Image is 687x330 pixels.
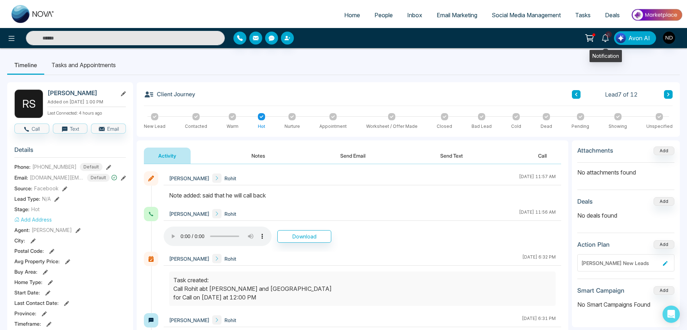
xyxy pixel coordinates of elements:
[32,226,72,234] span: [PERSON_NAME]
[407,11,422,19] span: Inbox
[654,197,674,206] button: Add
[14,310,36,317] span: Province :
[581,259,660,267] div: [PERSON_NAME] New Leads
[227,123,238,130] div: Warm
[224,210,236,218] span: Rohit
[14,195,40,203] span: Lead Type:
[237,148,279,164] button: Notes
[663,306,680,323] div: Open Intercom Messenger
[80,163,103,171] span: Default
[484,8,568,22] a: Social Media Management
[654,147,674,155] button: Add
[31,205,40,213] span: Hot
[614,31,656,45] button: Avon AI
[628,34,650,42] span: Avon AI
[519,209,556,218] div: [DATE] 11:56 AM
[47,89,114,97] h2: [PERSON_NAME]
[169,255,209,262] span: [PERSON_NAME]
[14,247,44,255] span: Postal Code :
[577,287,624,294] h3: Smart Campaign
[472,123,492,130] div: Bad Lead
[663,32,675,44] img: User Avatar
[568,8,598,22] a: Tasks
[605,90,638,99] span: Lead 7 of 12
[144,89,195,99] h3: Client Journey
[400,8,429,22] a: Inbox
[654,286,674,295] button: Add
[577,211,674,220] p: No deals found
[572,123,589,130] div: Pending
[605,31,612,38] span: 8
[224,175,236,182] span: Rohit
[14,299,59,307] span: Last Contact Date :
[224,316,236,324] span: Rohit
[169,175,209,182] span: [PERSON_NAME]
[437,123,452,130] div: Closed
[654,147,674,153] span: Add
[14,205,29,213] span: Stage:
[609,123,627,130] div: Showing
[437,11,477,19] span: Email Marketing
[224,255,236,262] span: Rohit
[258,123,265,130] div: Hot
[367,8,400,22] a: People
[522,315,556,325] div: [DATE] 6:31 PM
[524,148,561,164] button: Call
[47,99,126,105] p: Added on [DATE] 1:00 PM
[597,31,614,44] a: 8
[598,8,627,22] a: Deals
[616,33,626,43] img: Lead Flow
[319,123,347,130] div: Appointment
[577,300,674,309] p: No Smart Campaigns Found
[646,123,673,130] div: Unspecified
[32,163,77,171] span: [PHONE_NUMBER]
[14,174,28,181] span: Email:
[605,11,620,19] span: Deals
[144,123,165,130] div: New Lead
[34,185,59,192] span: Facebook
[12,5,55,23] img: Nova CRM Logo
[631,7,683,23] img: Market-place.gif
[374,11,393,19] span: People
[326,148,380,164] button: Send Email
[577,198,593,205] h3: Deals
[14,89,43,118] div: R S
[337,8,367,22] a: Home
[492,11,561,19] span: Social Media Management
[44,55,123,75] li: Tasks and Appointments
[590,50,622,62] div: Notification
[14,124,49,134] button: Call
[541,123,552,130] div: Dead
[511,123,521,130] div: Cold
[429,8,484,22] a: Email Marketing
[42,195,51,203] span: N/A
[14,216,52,223] button: Add Address
[522,254,556,263] div: [DATE] 6:32 PM
[14,146,126,157] h3: Details
[87,174,110,182] span: Default
[14,163,31,171] span: Phone:
[14,268,37,275] span: Buy Area :
[14,289,40,296] span: Start Date :
[575,11,591,19] span: Tasks
[577,241,610,248] h3: Action Plan
[426,148,477,164] button: Send Text
[577,147,613,154] h3: Attachments
[577,163,674,177] p: No attachments found
[144,148,191,164] button: Activity
[185,123,207,130] div: Contacted
[366,123,418,130] div: Worksheet / Offer Made
[47,108,126,116] p: Last Connected: 4 hours ago
[7,55,44,75] li: Timeline
[344,11,360,19] span: Home
[14,237,25,244] span: City :
[285,123,300,130] div: Nurture
[277,230,331,243] button: Download
[91,124,126,134] button: Email
[14,278,42,286] span: Home Type :
[14,226,30,234] span: Agent:
[169,316,209,324] span: [PERSON_NAME]
[654,240,674,249] button: Add
[519,173,556,183] div: [DATE] 11:57 AM
[14,185,32,192] span: Source:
